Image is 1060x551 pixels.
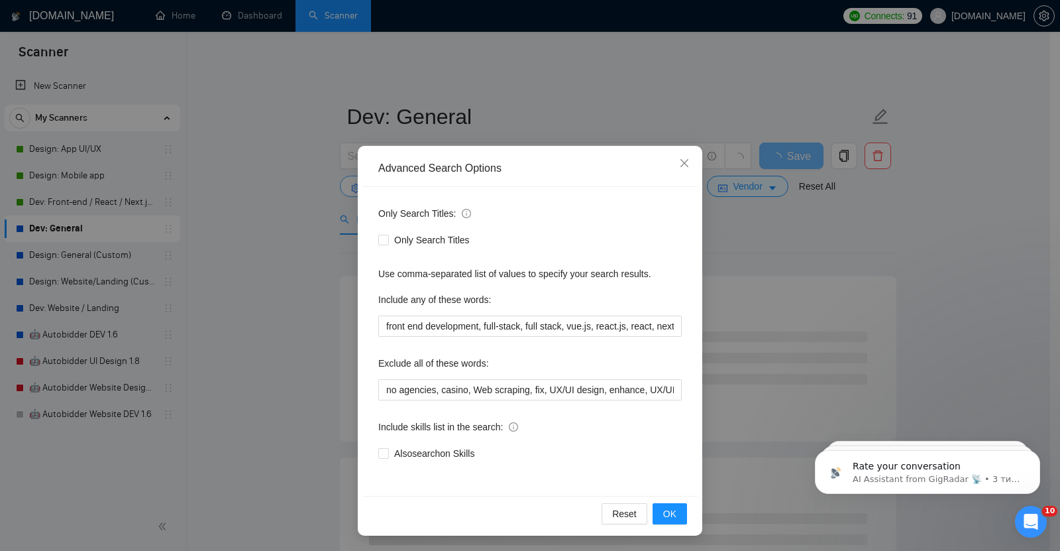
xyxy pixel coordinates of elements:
[378,206,471,221] span: Only Search Titles:
[389,446,480,461] span: Also search on Skills
[1015,506,1047,538] iframe: Intercom live chat
[378,289,491,310] label: Include any of these words:
[612,507,637,521] span: Reset
[795,422,1060,515] iframe: Intercom notifications повідомлення
[378,353,489,374] label: Exclude all of these words:
[602,503,647,524] button: Reset
[378,161,682,176] div: Advanced Search Options
[509,422,518,432] span: info-circle
[1042,506,1057,517] span: 10
[462,209,471,218] span: info-circle
[389,233,475,247] span: Only Search Titles
[663,507,676,521] span: OK
[653,503,687,524] button: OK
[666,146,702,182] button: Close
[679,158,690,168] span: close
[378,420,518,434] span: Include skills list in the search:
[378,267,682,281] div: Use comma-separated list of values to specify your search results.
